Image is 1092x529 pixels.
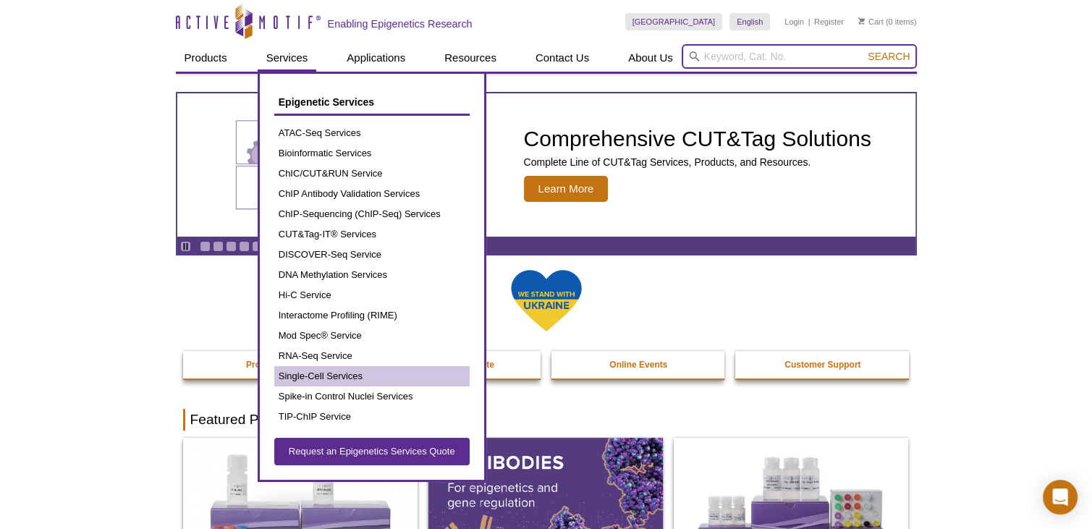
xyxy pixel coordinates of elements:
a: Go to slide 4 [239,241,250,252]
a: Epigenetic Services [274,88,470,116]
img: Your Cart [858,17,865,25]
a: Mod Spec® Service [274,326,470,346]
a: Promotions [183,351,358,378]
h2: Comprehensive CUT&Tag Solutions [524,128,871,150]
a: CUT&Tag-IT® Services [274,224,470,245]
strong: Epi-Services Quote [415,360,494,370]
a: English [729,13,770,30]
img: Various genetic charts and diagrams. [234,119,452,211]
a: ChIP-Sequencing (ChIP-Seq) Services [274,204,470,224]
a: Go to slide 1 [200,241,211,252]
span: Epigenetic Services [279,96,374,108]
a: ChIC/CUT&RUN Service [274,164,470,184]
a: Products [176,44,236,72]
h2: Featured Products [183,409,910,431]
li: (0 items) [858,13,917,30]
a: Toggle autoplay [180,241,191,252]
a: Interactome Profiling (RIME) [274,305,470,326]
a: Cart [858,17,884,27]
a: RNA-Seq Service [274,346,470,366]
strong: Online Events [609,360,667,370]
span: Search [868,51,910,62]
a: Applications [338,44,414,72]
a: Register [814,17,844,27]
a: Go to slide 3 [226,241,237,252]
a: DISCOVER-Seq Service [274,245,470,265]
a: Resources [436,44,505,72]
a: Contact Us [527,44,598,72]
div: Open Intercom Messenger [1043,480,1078,515]
a: TIP-ChIP Service [274,407,470,427]
a: Online Events [551,351,727,378]
button: Search [863,50,914,63]
li: | [808,13,810,30]
article: Comprehensive CUT&Tag Solutions [177,93,915,237]
p: Complete Line of CUT&Tag Services, Products, and Resources. [524,156,871,169]
strong: Promotions [246,360,295,370]
a: ChIP Antibody Validation Services [274,184,470,204]
a: Hi-C Service [274,285,470,305]
a: Various genetic charts and diagrams. Comprehensive CUT&Tag Solutions Complete Line of CUT&Tag Ser... [177,93,915,237]
h2: Enabling Epigenetics Research [328,17,473,30]
a: Bioinformatic Services [274,143,470,164]
strong: Customer Support [784,360,860,370]
input: Keyword, Cat. No. [682,44,917,69]
a: Customer Support [735,351,910,378]
a: ATAC-Seq Services [274,123,470,143]
a: Single-Cell Services [274,366,470,386]
a: Go to slide 2 [213,241,224,252]
a: Spike-in Control Nuclei Services [274,386,470,407]
a: Login [784,17,804,27]
img: We Stand With Ukraine [510,268,583,333]
span: Learn More [524,176,609,202]
a: DNA Methylation Services [274,265,470,285]
a: Go to slide 5 [252,241,263,252]
a: Services [258,44,317,72]
a: About Us [619,44,682,72]
a: Request an Epigenetics Services Quote [274,438,470,465]
a: [GEOGRAPHIC_DATA] [625,13,723,30]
